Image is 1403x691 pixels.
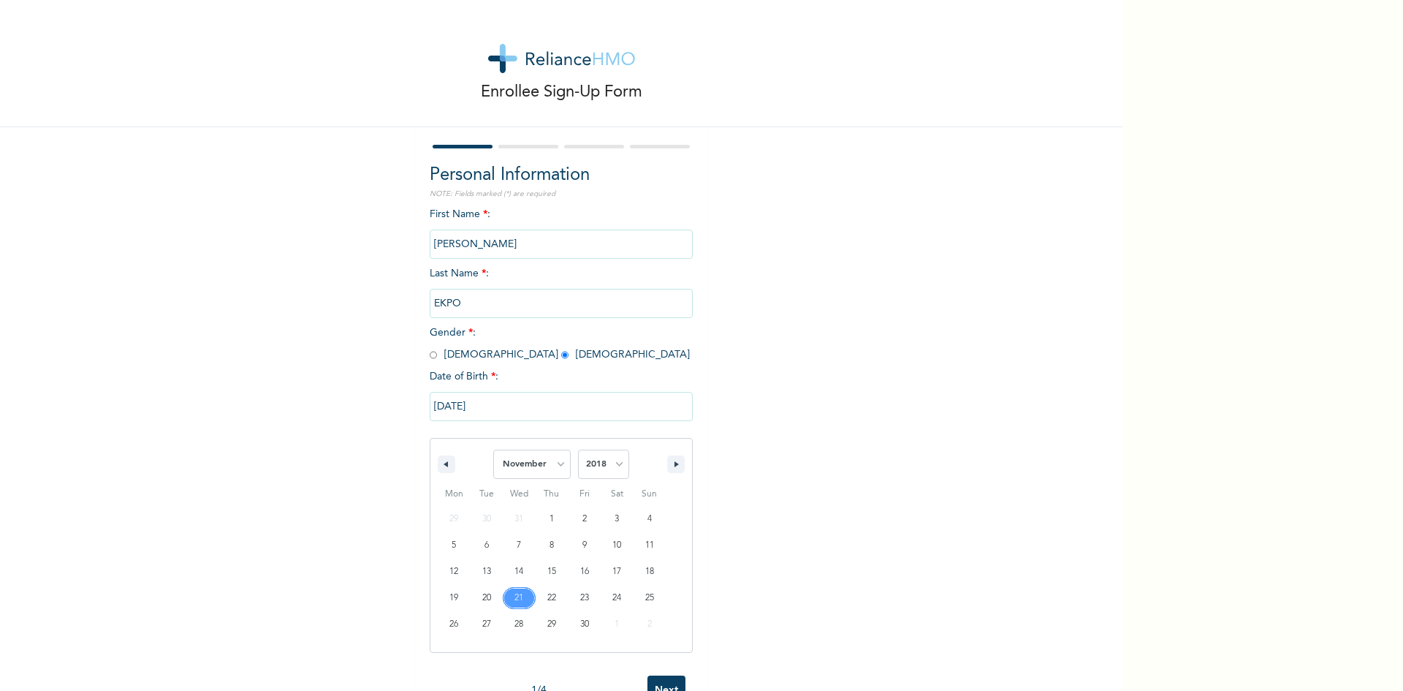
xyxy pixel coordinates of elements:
[550,532,554,559] span: 8
[430,289,693,318] input: Enter your last name
[568,506,601,532] button: 2
[452,532,456,559] span: 5
[503,559,536,585] button: 14
[647,506,652,532] span: 4
[471,611,503,638] button: 27
[481,80,642,105] p: Enrollee Sign-Up Form
[471,585,503,611] button: 20
[536,532,569,559] button: 8
[633,506,666,532] button: 4
[449,559,458,585] span: 12
[536,483,569,506] span: Thu
[430,162,693,189] h2: Personal Information
[568,532,601,559] button: 9
[488,44,635,73] img: logo
[503,585,536,611] button: 21
[536,559,569,585] button: 15
[438,559,471,585] button: 12
[514,611,523,638] span: 28
[633,585,666,611] button: 25
[430,189,693,200] p: NOTE: Fields marked (*) are required
[601,532,634,559] button: 10
[601,559,634,585] button: 17
[536,611,569,638] button: 29
[430,268,693,309] span: Last Name :
[430,369,498,385] span: Date of Birth :
[430,328,690,360] span: Gender : [DEMOGRAPHIC_DATA] [DEMOGRAPHIC_DATA]
[601,483,634,506] span: Sat
[582,506,587,532] span: 2
[601,506,634,532] button: 3
[484,532,489,559] span: 6
[514,585,523,611] span: 21
[430,392,693,421] input: DD-MM-YYYY
[633,483,666,506] span: Sun
[601,585,634,611] button: 24
[503,611,536,638] button: 28
[547,585,556,611] span: 22
[612,585,621,611] span: 24
[503,532,536,559] button: 7
[430,209,693,249] span: First Name :
[568,611,601,638] button: 30
[517,532,521,559] span: 7
[471,483,503,506] span: Tue
[503,483,536,506] span: Wed
[438,532,471,559] button: 5
[633,532,666,559] button: 11
[482,585,491,611] span: 20
[568,585,601,611] button: 23
[482,611,491,638] span: 27
[438,585,471,611] button: 19
[645,559,654,585] span: 18
[612,559,621,585] span: 17
[582,532,587,559] span: 9
[536,585,569,611] button: 22
[568,483,601,506] span: Fri
[471,532,503,559] button: 6
[580,611,589,638] span: 30
[645,585,654,611] span: 25
[449,585,458,611] span: 19
[449,611,458,638] span: 26
[514,559,523,585] span: 14
[633,559,666,585] button: 18
[580,585,589,611] span: 23
[547,559,556,585] span: 15
[568,559,601,585] button: 16
[471,559,503,585] button: 13
[482,559,491,585] span: 13
[430,230,693,259] input: Enter your first name
[615,506,619,532] span: 3
[580,559,589,585] span: 16
[438,483,471,506] span: Mon
[612,532,621,559] span: 10
[645,532,654,559] span: 11
[438,611,471,638] button: 26
[547,611,556,638] span: 29
[550,506,554,532] span: 1
[536,506,569,532] button: 1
